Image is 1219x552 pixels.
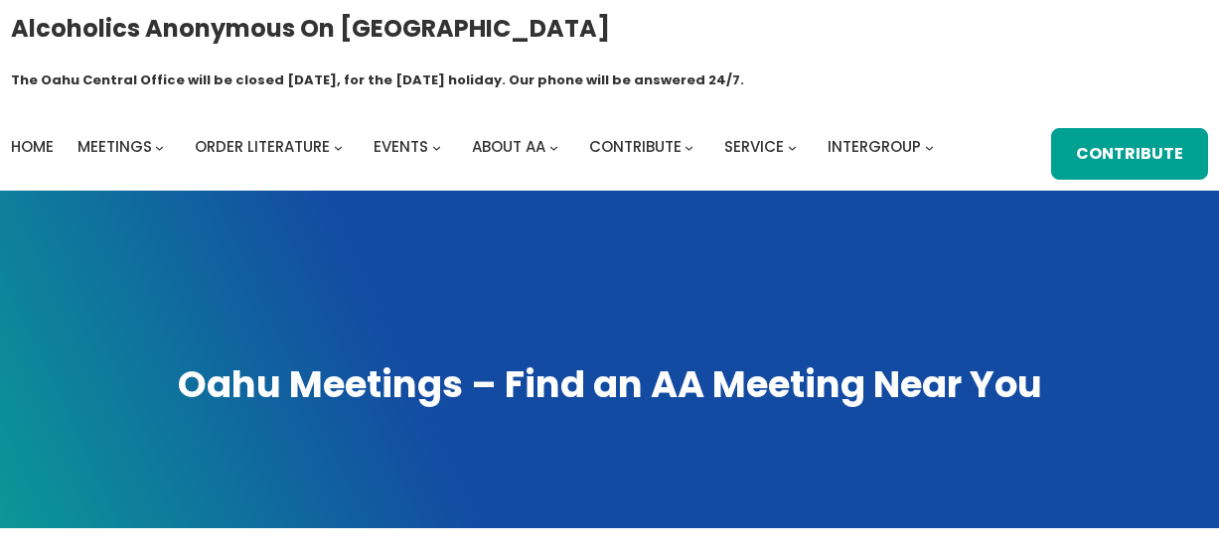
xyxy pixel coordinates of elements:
[724,136,784,157] span: Service
[472,136,545,157] span: About AA
[374,136,428,157] span: Events
[77,136,152,157] span: Meetings
[11,136,54,157] span: Home
[11,133,54,161] a: Home
[925,143,934,152] button: Intergroup submenu
[549,143,558,152] button: About AA submenu
[20,359,1200,409] h1: Oahu Meetings – Find an AA Meeting Near You
[11,133,941,161] nav: Intergroup
[334,143,343,152] button: Order Literature submenu
[11,70,744,90] h1: The Oahu Central Office will be closed [DATE], for the [DATE] holiday. Our phone will be answered...
[685,143,693,152] button: Contribute submenu
[11,7,610,50] a: Alcoholics Anonymous on [GEOGRAPHIC_DATA]
[828,133,921,161] a: Intergroup
[1051,128,1208,180] a: Contribute
[472,133,545,161] a: About AA
[77,133,152,161] a: Meetings
[589,133,682,161] a: Contribute
[828,136,921,157] span: Intergroup
[155,143,164,152] button: Meetings submenu
[788,143,797,152] button: Service submenu
[195,136,330,157] span: Order Literature
[374,133,428,161] a: Events
[589,136,682,157] span: Contribute
[724,133,784,161] a: Service
[432,143,441,152] button: Events submenu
